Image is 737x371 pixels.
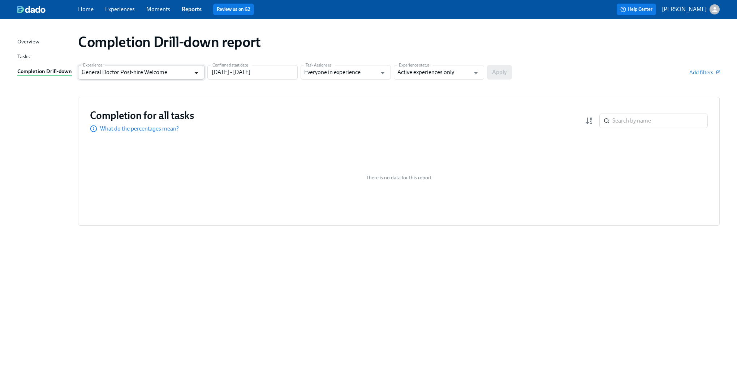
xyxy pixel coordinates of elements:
input: Search by name [612,114,708,128]
a: Review us on G2 [217,6,250,13]
a: Moments [146,6,170,13]
button: Add filters [689,69,720,76]
span: Help Center [620,6,652,13]
span: There is no data for this report [366,174,432,181]
a: Completion Drill-down [17,67,72,76]
svg: Completion rate (low to high) [585,116,594,125]
h3: Completion for all tasks [90,109,194,122]
a: Home [78,6,94,13]
div: Overview [17,38,39,47]
a: Reports [182,6,202,13]
button: Open [191,67,202,78]
div: Tasks [17,52,30,61]
a: Tasks [17,52,72,61]
button: Open [470,67,482,78]
p: [PERSON_NAME] [662,5,707,13]
p: What do the percentages mean? [100,125,179,133]
button: Open [377,67,388,78]
button: [PERSON_NAME] [662,4,720,14]
a: dado [17,6,78,13]
button: Help Center [617,4,656,15]
a: Overview [17,38,72,47]
img: dado [17,6,46,13]
a: Experiences [105,6,135,13]
button: Review us on G2 [213,4,254,15]
h1: Completion Drill-down report [78,33,261,51]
